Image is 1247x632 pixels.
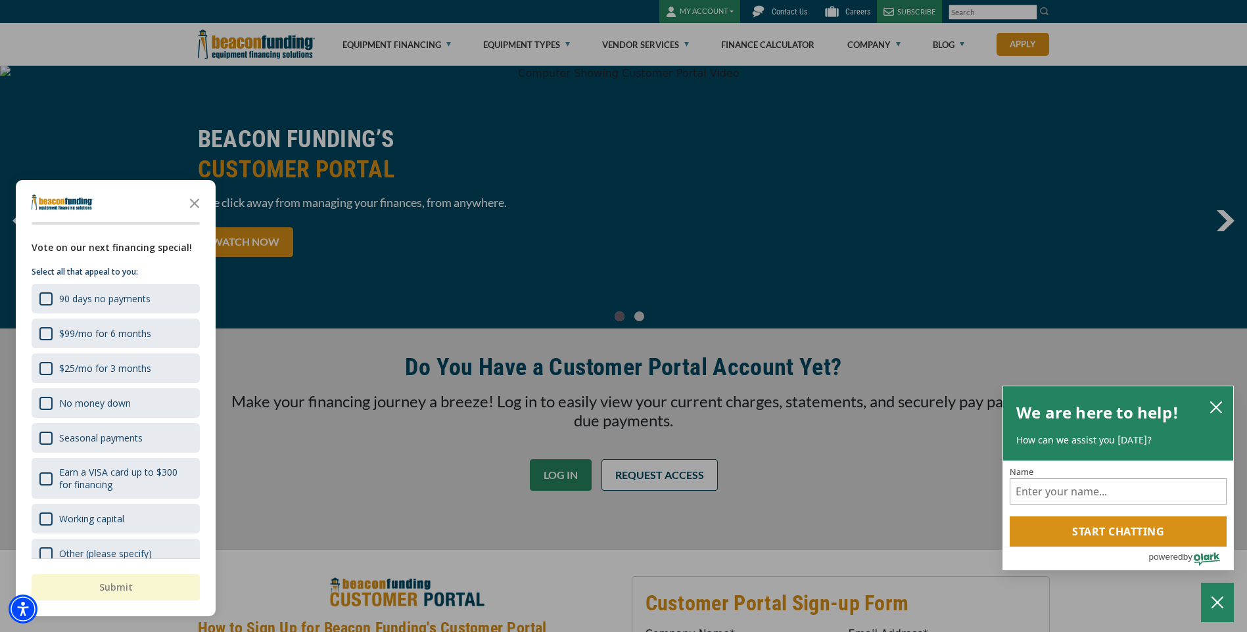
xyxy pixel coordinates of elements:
[32,265,200,279] p: Select all that appeal to you:
[32,240,200,255] div: Vote on our next financing special!
[16,180,216,616] div: Survey
[32,284,200,313] div: 90 days no payments
[32,194,93,210] img: Company logo
[32,388,200,418] div: No money down
[1206,397,1227,416] button: close chatbox
[1016,399,1179,426] h2: We are here to help!
[1148,549,1183,565] span: powered
[59,466,192,491] div: Earn a VISA card up to $300 for financing
[59,362,151,374] div: $25/mo for 3 months
[1002,386,1234,571] div: olark chatbox
[1201,583,1234,622] button: Close Chatbox
[59,547,152,560] div: Other (please specify)
[32,423,200,453] div: Seasonal payments
[59,512,124,525] div: Working capital
[1010,467,1227,476] label: Name
[32,319,200,348] div: $99/mo for 6 months
[59,327,151,340] div: $99/mo for 6 months
[1183,549,1192,565] span: by
[59,432,143,444] div: Seasonal payments
[1148,547,1233,570] a: Powered by Olark - open in a new tab
[32,504,200,533] div: Working capital
[32,539,200,568] div: Other (please specify)
[32,458,200,499] div: Earn a VISA card up to $300 for financing
[59,397,131,409] div: No money down
[181,189,208,215] button: Close the survey
[32,353,200,383] div: $25/mo for 3 months
[1010,478,1227,505] input: Name
[32,574,200,600] button: Submit
[1010,516,1227,547] button: Start chatting
[1016,434,1220,447] p: How can we assist you [DATE]?
[9,595,37,623] div: Accessibility Menu
[59,292,151,305] div: 90 days no payments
